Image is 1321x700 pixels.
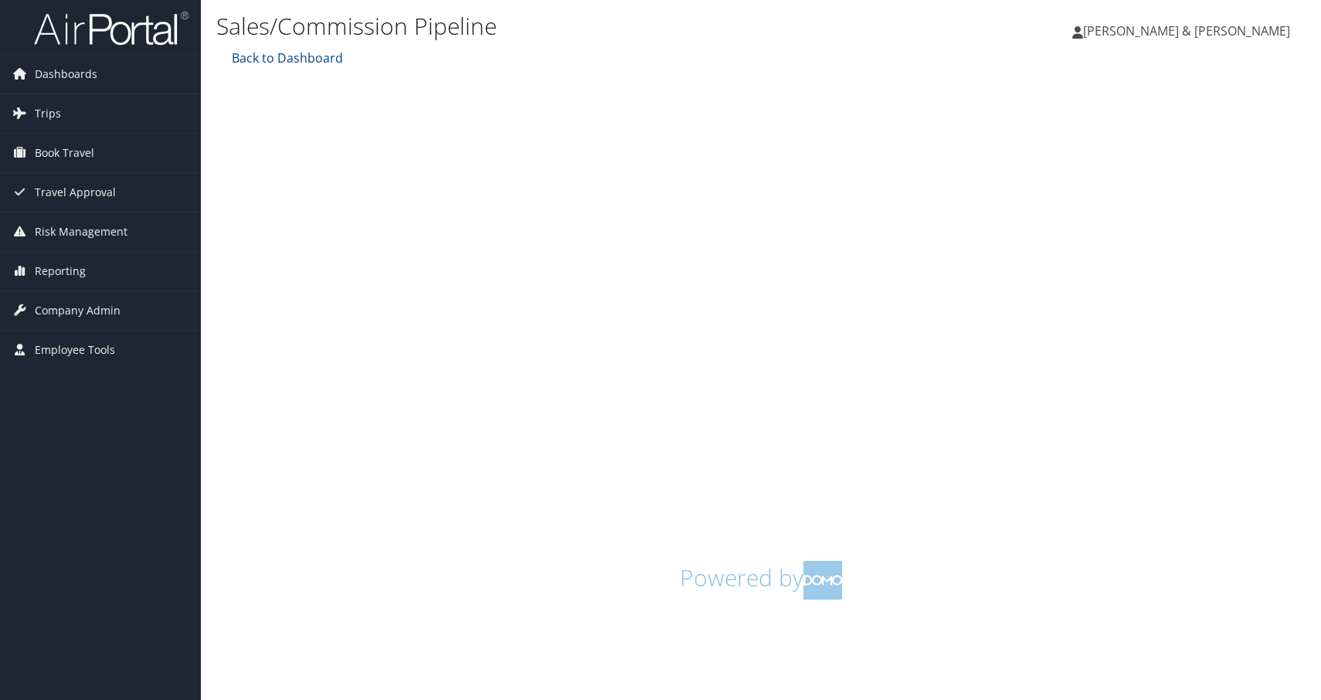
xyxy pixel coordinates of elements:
[803,561,842,600] img: domo-logo.png
[34,10,188,46] img: airportal-logo.png
[216,10,942,42] h1: Sales/Commission Pipeline
[35,291,121,330] span: Company Admin
[35,173,116,212] span: Travel Approval
[1072,8,1306,54] a: [PERSON_NAME] & [PERSON_NAME]
[35,331,115,369] span: Employee Tools
[228,49,343,66] a: Back to Dashboard
[35,212,127,251] span: Risk Management
[1083,22,1290,39] span: [PERSON_NAME] & [PERSON_NAME]
[35,55,97,93] span: Dashboards
[35,94,61,133] span: Trips
[35,134,94,172] span: Book Travel
[228,561,1294,600] h1: Powered by
[35,252,86,291] span: Reporting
